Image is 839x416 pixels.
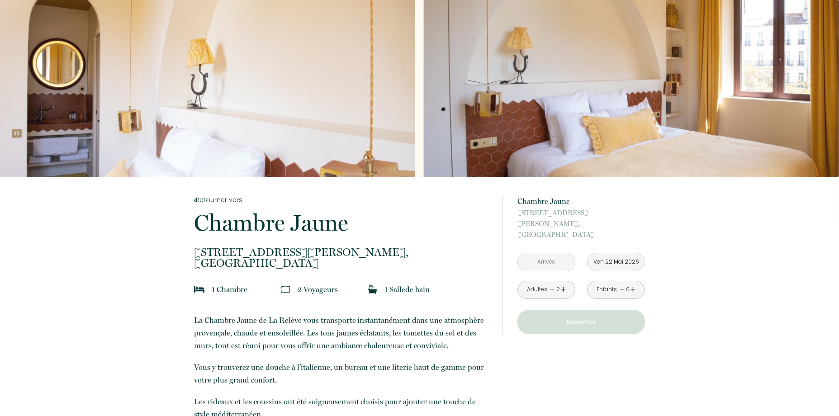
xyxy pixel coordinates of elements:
[194,247,491,269] p: [GEOGRAPHIC_DATA]
[194,247,491,258] span: [STREET_ADDRESS][PERSON_NAME],
[517,208,645,240] p: [GEOGRAPHIC_DATA]
[212,283,247,296] p: 1 Chambre
[588,253,645,271] input: Départ
[620,283,625,297] a: -
[521,317,642,327] p: Réserver
[560,283,566,297] a: +
[384,283,430,296] p: 1 Salle de bain
[194,314,491,352] p: La Chambre Jaune de La Relève vous transporte instantanément dans une atmosphère provençale, chau...
[281,285,290,294] img: guests
[297,283,338,296] p: 2 Voyageur
[556,285,560,294] div: 2
[194,212,491,234] p: Chambre Jaune
[517,208,645,229] span: [STREET_ADDRESS][PERSON_NAME],
[630,283,635,297] a: +
[518,253,575,271] input: Arrivée
[194,195,491,205] a: Retourner vers
[527,285,547,294] div: Adultes
[597,285,617,294] div: Enfants
[335,285,338,294] span: s
[517,310,645,334] button: Réserver
[517,195,645,208] p: Chambre Jaune
[550,283,555,297] a: -
[194,361,491,386] p: Vous y trouverez une douche à l’italienne, un bureau et une literie haut de gamme pour votre plus...
[626,285,630,294] div: 0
